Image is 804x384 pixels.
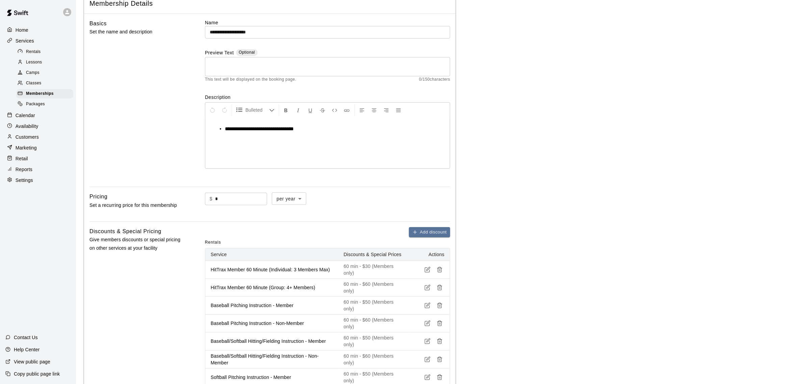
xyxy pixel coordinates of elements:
[344,317,404,330] p: 60 min - $60 (Members only)
[210,195,212,202] p: $
[26,90,54,97] span: Memberships
[16,68,76,78] a: Camps
[211,266,333,273] p: HitTrax Member 60 Minute (Individual: 3 Members Max)
[89,28,183,36] p: Set the name and description
[16,134,39,140] p: Customers
[393,104,404,116] button: Justify Align
[14,346,40,353] p: Help Center
[305,104,316,116] button: Format Underline
[5,154,71,164] a: Retail
[344,263,404,276] p: 60 min - $30 (Members only)
[16,78,76,89] a: Classes
[419,76,450,83] span: 0 / 150 characters
[26,101,45,108] span: Packages
[89,192,107,201] h6: Pricing
[344,371,404,384] p: 60 min - $50 (Members only)
[211,320,333,327] p: Baseball Pitching Instruction - Non-Member
[16,79,73,88] div: Classes
[233,104,277,116] button: Formatting Options
[329,104,340,116] button: Insert Code
[341,104,353,116] button: Insert Link
[16,58,73,67] div: Lessons
[26,80,41,87] span: Classes
[16,155,28,162] p: Retail
[14,358,50,365] p: View public page
[5,36,71,46] a: Services
[5,25,71,35] a: Home
[16,47,73,57] div: Rentals
[5,110,71,120] a: Calendar
[338,248,409,261] th: Discounts & Special Prices
[16,47,76,57] a: Rentals
[409,248,450,261] th: Actions
[16,112,35,119] p: Calendar
[239,50,255,55] span: Optional
[344,299,404,312] p: 60 min - $50 (Members only)
[211,338,333,345] p: Baseball/Softball Hitting/Fielding Instruction - Member
[16,177,33,184] p: Settings
[16,89,73,99] div: Memberships
[205,19,450,26] label: Name
[89,19,107,28] h6: Basics
[26,70,40,76] span: Camps
[205,248,338,261] th: Service
[381,104,392,116] button: Right Align
[368,104,380,116] button: Center Align
[16,99,76,110] a: Packages
[205,49,234,57] label: Preview Text
[89,236,183,252] p: Give members discounts or special pricing on other services at your facility
[89,201,183,210] p: Set a recurring price for this membership
[26,59,42,66] span: Lessons
[16,166,32,173] p: Reports
[89,227,161,236] h6: Discounts & Special Pricing
[16,89,76,99] a: Memberships
[16,37,34,44] p: Services
[205,76,296,83] span: This text will be displayed on the booking page.
[5,175,71,185] a: Settings
[207,104,218,116] button: Undo
[211,284,333,291] p: HitTrax Member 60 Minute (Group: 4+ Members)
[292,104,304,116] button: Format Italics
[16,144,37,151] p: Marketing
[5,164,71,174] a: Reports
[280,104,292,116] button: Format Bold
[211,302,333,309] p: Baseball Pitching Instruction - Member
[16,27,28,33] p: Home
[26,49,41,55] span: Rentals
[16,100,73,109] div: Packages
[356,104,368,116] button: Left Align
[16,123,38,130] p: Availability
[344,334,404,348] p: 60 min - $50 (Members only)
[317,104,328,116] button: Format Strikethrough
[205,237,221,248] span: Rentals
[344,281,404,294] p: 60 min - $60 (Members only)
[14,371,60,377] p: Copy public page link
[16,68,73,78] div: Camps
[272,192,306,205] div: per year
[211,353,333,366] p: Baseball/Softball Hitting/Fielding Instruction - Non-Member
[14,334,38,341] p: Contact Us
[5,132,71,142] a: Customers
[211,374,333,381] p: Softball Pitching Instruction - Member
[409,227,450,238] button: Add discount
[5,121,71,131] a: Availability
[219,104,230,116] button: Redo
[16,57,76,67] a: Lessons
[344,353,404,366] p: 60 min - $60 (Members only)
[205,94,450,101] label: Description
[5,143,71,153] a: Marketing
[245,107,269,113] span: Bulleted List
